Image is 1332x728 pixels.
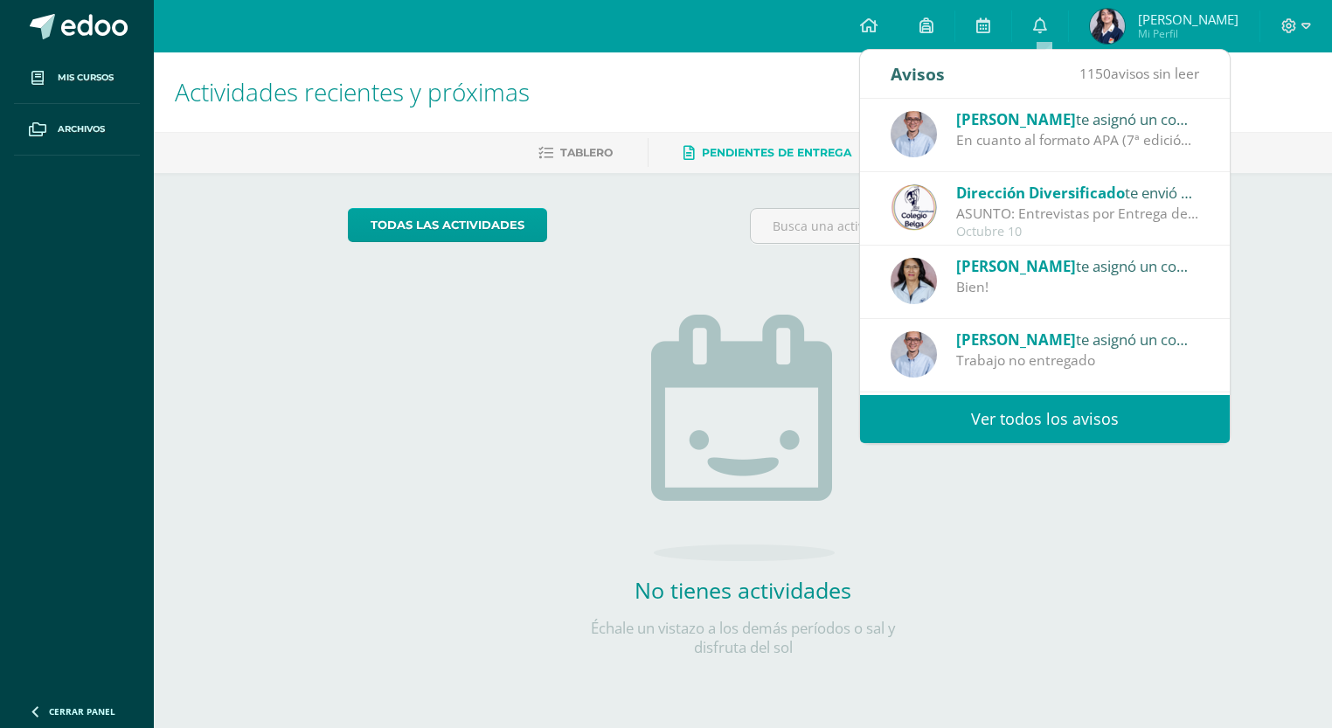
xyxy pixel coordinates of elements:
[956,328,1199,350] div: te asignó un comentario en 'Avance de ensayo final' para 'Filosofía'
[568,619,918,657] p: Échale un vistazo a los demás períodos o sal y disfruta del sol
[956,256,1076,276] span: [PERSON_NAME]
[348,208,547,242] a: todas las Actividades
[956,254,1199,277] div: te asignó un comentario en 'GUÍA DE TRABAJO: El Neoliberalismo.' para 'Ciencias Sociales y Formac...
[1138,10,1238,28] span: [PERSON_NAME]
[702,146,851,159] span: Pendientes de entrega
[751,209,1138,243] input: Busca una actividad próxima aquí...
[14,104,140,156] a: Archivos
[175,75,530,108] span: Actividades recientes y próximas
[1079,64,1111,83] span: 1150
[956,183,1125,203] span: Dirección Diversificado
[956,204,1199,224] div: ASUNTO: Entrevistas por Entrega de Notas Cuarta Unidad: ASUNTO: Entrevistas por Entrega de Notas ...
[58,122,105,136] span: Archivos
[956,109,1076,129] span: [PERSON_NAME]
[956,350,1199,371] div: Trabajo no entregado
[956,130,1199,150] div: En cuanto al formato APA (7ª edición), el uso es parcial. Se pudo hacer mayor profundización en e...
[891,331,937,378] img: 05091304216df6e21848a617ddd75094.png
[651,315,835,561] img: no_activities.png
[1079,64,1199,83] span: avisos sin leer
[538,139,613,167] a: Tablero
[49,705,115,718] span: Cerrar panel
[683,139,851,167] a: Pendientes de entrega
[956,329,1076,350] span: [PERSON_NAME]
[891,258,937,304] img: 49b90201c47adc92305f480b96c44c30.png
[568,575,918,605] h2: No tienes actividades
[891,184,937,231] img: 544bf8086bc8165e313644037ea68f8d.png
[58,71,114,85] span: Mis cursos
[560,146,613,159] span: Tablero
[1090,9,1125,44] img: be204d0af1a65b80fd24d59c432c642a.png
[956,277,1199,297] div: Bien!
[891,111,937,157] img: 05091304216df6e21848a617ddd75094.png
[891,50,945,98] div: Avisos
[956,225,1199,239] div: Octubre 10
[14,52,140,104] a: Mis cursos
[956,107,1199,130] div: te asignó un comentario en 'Ensayo Final' para 'Filosofía'
[1138,26,1238,41] span: Mi Perfil
[956,181,1199,204] div: te envió un aviso
[860,395,1230,443] a: Ver todos los avisos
